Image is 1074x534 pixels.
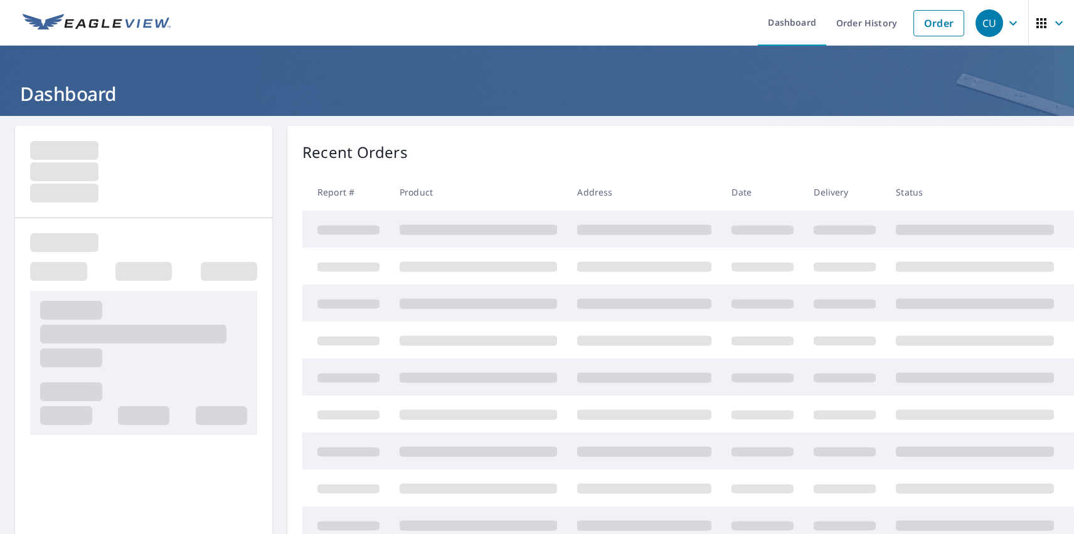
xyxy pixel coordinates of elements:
[976,9,1003,37] div: CU
[23,14,171,33] img: EV Logo
[302,141,408,164] p: Recent Orders
[804,174,886,211] th: Delivery
[15,81,1059,107] h1: Dashboard
[390,174,567,211] th: Product
[302,174,390,211] th: Report #
[721,174,804,211] th: Date
[913,10,964,36] a: Order
[886,174,1064,211] th: Status
[567,174,721,211] th: Address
